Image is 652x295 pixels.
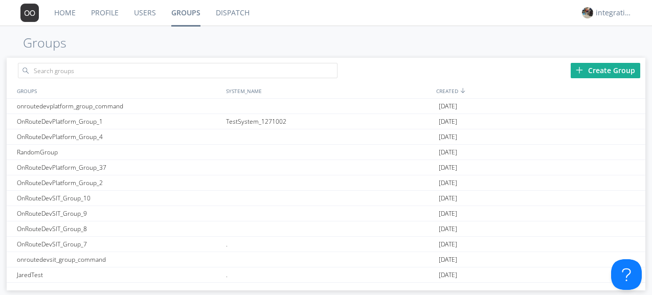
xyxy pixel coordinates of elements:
span: [DATE] [439,206,457,221]
a: onroutedevplatform_group_command[DATE] [7,99,646,114]
span: [DATE] [439,191,457,206]
div: onroutedevsit_group_command [14,252,223,267]
a: JaredTest.[DATE] [7,267,646,283]
img: f4e8944a4fa4411c9b97ff3ae987ed99 [582,7,593,18]
span: [DATE] [439,237,457,252]
a: OnRouteDevPlatform_Group_4[DATE] [7,129,646,145]
img: 373638.png [20,4,39,22]
span: [DATE] [439,145,457,160]
div: JaredTest [14,267,223,282]
span: [DATE] [439,160,457,175]
div: OnRouteDevSIT_Group_7 [14,237,223,252]
div: GROUPS [14,83,221,98]
a: RandomGroup[DATE] [7,145,646,160]
div: . [223,267,436,282]
span: [DATE] [439,221,457,237]
a: OnRouteDevPlatform_Group_1TestSystem_1271002[DATE] [7,114,646,129]
div: OnRouteDevSIT_Group_8 [14,221,223,236]
div: Create Group [571,63,640,78]
input: Search groups [18,63,338,78]
a: OnRouteDevSIT_Group_9[DATE] [7,206,646,221]
span: [DATE] [439,99,457,114]
div: CREATED [434,83,645,98]
div: TestSystem_1271002 [223,114,436,129]
div: RandomGroup [14,145,223,160]
div: integrationstageadmin1 [596,8,634,18]
iframe: Toggle Customer Support [611,259,642,290]
div: OnRouteDevSIT_Group_10 [14,191,223,206]
a: OnRouteDevSIT_Group_10[DATE] [7,191,646,206]
div: OnRouteDevPlatform_Group_37 [14,160,223,175]
a: OnRouteDevSIT_Group_8[DATE] [7,221,646,237]
a: OnRouteDevPlatform_Group_2[DATE] [7,175,646,191]
a: onroutedevsit_group_command[DATE] [7,252,646,267]
a: OnRouteDevPlatform_Group_37[DATE] [7,160,646,175]
span: [DATE] [439,252,457,267]
div: . [223,237,436,252]
img: plus.svg [576,66,583,74]
div: OnRouteDevSIT_Group_9 [14,206,223,221]
span: [DATE] [439,114,457,129]
span: [DATE] [439,267,457,283]
span: [DATE] [439,129,457,145]
div: OnRouteDevPlatform_Group_1 [14,114,223,129]
span: [DATE] [439,175,457,191]
a: OnRouteDevSIT_Group_7.[DATE] [7,237,646,252]
div: OnRouteDevPlatform_Group_2 [14,175,223,190]
div: OnRouteDevPlatform_Group_4 [14,129,223,144]
div: SYSTEM_NAME [223,83,434,98]
div: onroutedevplatform_group_command [14,99,223,114]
